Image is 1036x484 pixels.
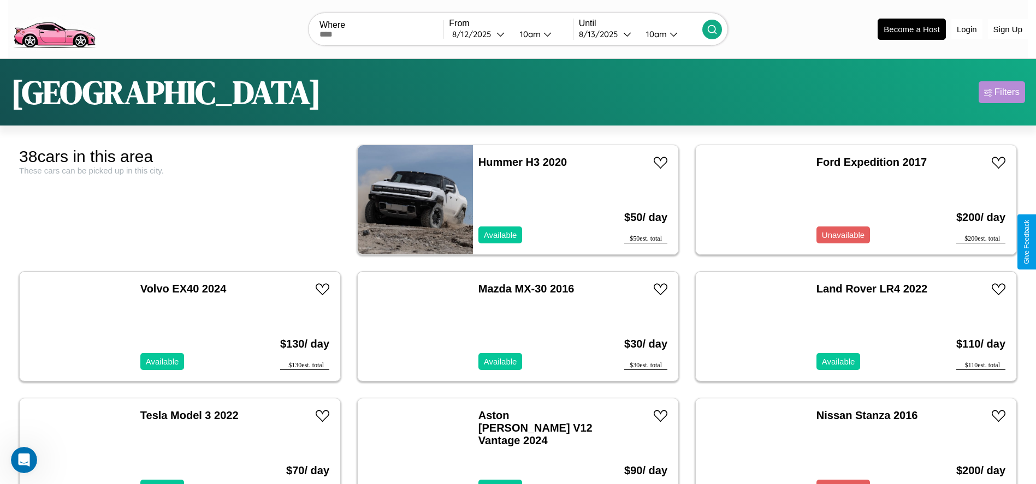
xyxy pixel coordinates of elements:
h3: $ 110 / day [956,327,1005,361]
a: Mazda MX-30 2016 [478,283,575,295]
div: $ 200 est. total [956,235,1005,243]
button: 10am [511,28,573,40]
p: Unavailable [822,228,865,242]
button: Become a Host [878,19,946,40]
h3: $ 130 / day [280,327,329,361]
div: Filters [994,87,1020,98]
h3: $ 30 / day [624,327,667,361]
div: 10am [514,29,543,39]
a: Nissan Stanza 2016 [816,409,918,421]
iframe: Intercom live chat [11,447,37,473]
a: Ford Expedition 2017 [816,156,927,168]
label: Where [319,20,443,30]
div: $ 30 est. total [624,361,667,370]
h1: [GEOGRAPHIC_DATA] [11,70,321,115]
label: From [449,19,572,28]
a: Aston [PERSON_NAME] V12 Vantage 2024 [478,409,593,446]
img: logo [8,5,100,51]
a: Volvo EX40 2024 [140,283,227,295]
a: Land Rover LR4 2022 [816,283,927,295]
p: Available [146,354,179,369]
div: 10am [641,29,670,39]
button: 8/12/2025 [449,28,511,40]
p: Available [822,354,855,369]
button: Filters [979,81,1025,103]
div: $ 110 est. total [956,361,1005,370]
button: Sign Up [988,19,1028,39]
label: Until [579,19,702,28]
p: Available [484,228,517,242]
div: 8 / 13 / 2025 [579,29,623,39]
div: Give Feedback [1023,220,1031,264]
div: $ 130 est. total [280,361,329,370]
h3: $ 50 / day [624,200,667,235]
div: These cars can be picked up in this city. [19,166,341,175]
div: 8 / 12 / 2025 [452,29,496,39]
div: $ 50 est. total [624,235,667,243]
a: Tesla Model 3 2022 [140,409,239,421]
p: Available [484,354,517,369]
div: 38 cars in this area [19,147,341,166]
button: 10am [637,28,702,40]
h3: $ 200 / day [956,200,1005,235]
button: Login [951,19,982,39]
a: Hummer H3 2020 [478,156,567,168]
